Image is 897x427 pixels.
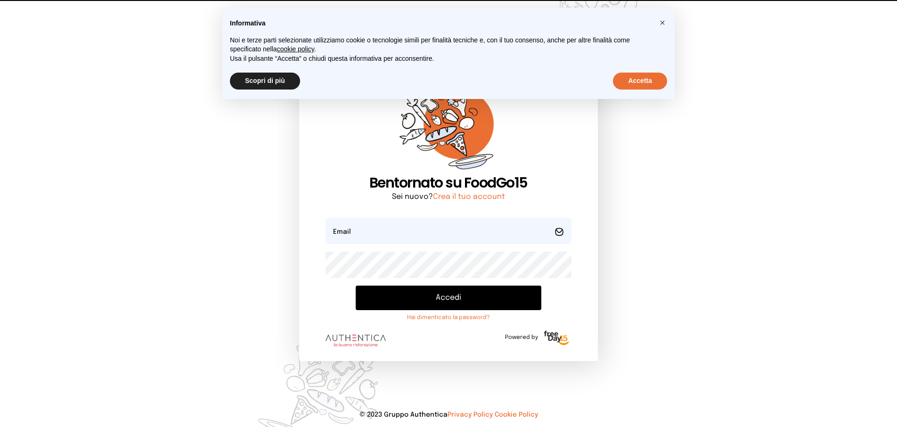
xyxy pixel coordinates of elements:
[230,19,652,28] h2: Informativa
[448,411,493,418] a: Privacy Policy
[505,334,538,341] span: Powered by
[230,73,300,90] button: Scopri di più
[326,174,571,191] h1: Bentornato su FoodGo15
[613,73,667,90] button: Accetta
[542,329,571,348] img: logo-freeday.3e08031.png
[495,411,538,418] a: Cookie Policy
[655,15,670,30] button: Chiudi questa informativa
[433,193,505,201] a: Crea il tuo account
[400,75,497,175] img: sticker-orange.65babaf.png
[660,17,665,28] span: ×
[356,286,541,310] button: Accedi
[277,45,314,53] a: cookie policy
[326,191,571,203] p: Sei nuovo?
[230,54,652,64] p: Usa il pulsante “Accetta” o chiudi questa informativa per acconsentire.
[15,410,882,419] p: © 2023 Gruppo Authentica
[230,36,652,54] p: Noi e terze parti selezionate utilizziamo cookie o tecnologie simili per finalità tecniche e, con...
[326,335,386,347] img: logo.8f33a47.png
[356,314,541,321] a: Hai dimenticato la password?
